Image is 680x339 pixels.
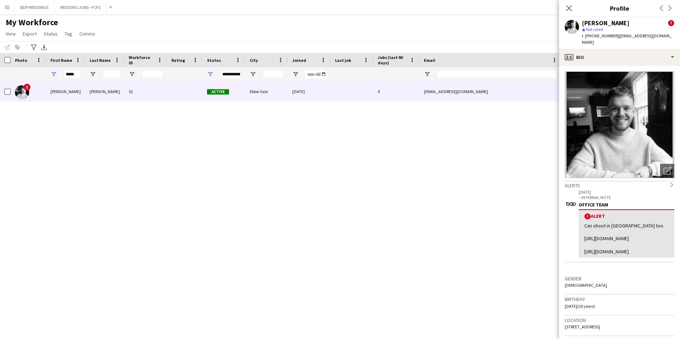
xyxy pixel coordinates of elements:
input: Email Filter Input [437,70,558,79]
span: Status [207,58,221,63]
h3: Profile [559,4,680,13]
div: Bio [559,49,680,66]
span: Joined [292,58,306,63]
span: Not rated [586,27,603,32]
span: My Workforce [6,17,58,28]
div: [PERSON_NAME] [582,20,629,26]
span: City [250,58,258,63]
div: Alerts [565,181,674,189]
span: Workforce ID [129,55,154,65]
input: Last Name Filter Input [102,70,120,79]
div: Open photos pop-in [660,164,674,178]
app-action-btn: Advanced filters [30,43,38,52]
span: View [6,31,16,37]
div: 0 [373,82,420,101]
button: Open Filter Menu [129,71,135,77]
img: Morgan Lewis [15,85,29,99]
span: ! [23,84,31,91]
div: 52 [124,82,167,101]
p: – INTERNAL NOTE [579,195,674,200]
a: Tag [62,29,75,38]
span: Last Name [90,58,111,63]
button: BDP WEDDINGS [15,0,54,14]
a: Status [41,29,60,38]
button: WEDDING JOBS - FCFS [54,0,106,14]
span: ! [584,213,591,220]
div: OFFICE TEAM [579,201,674,208]
button: Open Filter Menu [250,71,256,77]
span: ! [668,20,674,26]
span: Active [207,89,229,95]
a: Export [20,29,39,38]
span: [DEMOGRAPHIC_DATA] [565,282,607,288]
div: [DATE] [288,82,331,101]
button: Open Filter Menu [207,71,213,77]
img: Crew avatar or photo [565,71,674,178]
div: [EMAIL_ADDRESS][DOMAIN_NAME] [420,82,562,101]
span: Last job [335,58,351,63]
button: Open Filter Menu [424,71,430,77]
p: [DATE] [579,189,674,195]
span: Email [424,58,435,63]
div: Can shoot in [GEOGRAPHIC_DATA] too. [URL][DOMAIN_NAME] [URL][DOMAIN_NAME] [584,222,669,255]
input: Joined Filter Input [305,70,326,79]
input: Workforce ID Filter Input [142,70,163,79]
button: Open Filter Menu [292,71,299,77]
input: First Name Filter Input [63,70,81,79]
app-action-btn: Export XLSX [40,43,48,52]
span: Comms [79,31,95,37]
h3: Birthday [565,296,674,302]
input: City Filter Input [262,70,284,79]
span: Photo [15,58,27,63]
span: Jobs (last 90 days) [378,55,407,65]
button: Open Filter Menu [51,71,57,77]
div: [PERSON_NAME] [46,82,85,101]
h3: Location [565,317,674,323]
span: First Name [51,58,72,63]
span: | [EMAIL_ADDRESS][DOMAIN_NAME] [582,33,672,45]
h3: Gender [565,275,674,282]
span: [STREET_ADDRESS] [565,324,600,329]
span: t. [PHONE_NUMBER] [582,33,619,38]
span: Rating [171,58,185,63]
span: Export [23,31,37,37]
span: [DATE] (26 years) [565,303,595,309]
div: [PERSON_NAME] [85,82,124,101]
a: Comms [76,29,98,38]
div: Alert [584,213,669,220]
a: View [3,29,18,38]
div: Ebbw Vale [245,82,288,101]
span: Tag [65,31,72,37]
button: Open Filter Menu [90,71,96,77]
span: Status [44,31,58,37]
